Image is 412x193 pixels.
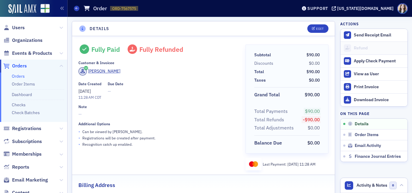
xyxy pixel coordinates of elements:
span: Orders [12,63,27,69]
div: Total Adjustments [254,124,294,132]
div: Due Date [108,82,123,86]
div: Grand Total [254,91,280,98]
span: Subtotal [254,52,273,58]
span: -$90.00 [303,117,320,123]
a: Memberships [3,151,42,157]
span: Total Payments [254,108,290,115]
span: Activity & Notes [357,182,387,188]
button: Send Receipt Email [341,29,407,42]
span: [DATE] [78,89,91,94]
div: [PERSON_NAME] [88,68,120,74]
span: Users [12,24,25,31]
a: Reports [3,164,29,170]
span: $90.00 [305,108,320,114]
a: Email Marketing [3,177,48,183]
div: Note [78,104,87,109]
a: Events & Products [3,50,52,57]
a: Order Items [12,81,35,87]
p: Recognition catch up enabled. [82,142,132,147]
div: Send Receipt Email [354,33,404,38]
h2: Billing Address [78,181,115,189]
span: $0.00 [309,77,320,83]
div: Fully Paid [91,45,120,53]
span: Finance Journal Entries [355,154,401,159]
span: $0.00 [307,140,320,146]
h4: Details [90,26,109,32]
span: ORD-7567575 [112,6,136,11]
a: Print Invoice [341,80,407,93]
a: Registrations [3,125,41,132]
h4: Actions [340,21,359,26]
a: [PERSON_NAME] [78,67,120,76]
a: View Homepage [36,4,50,14]
a: Check Batches [12,110,40,115]
span: $90.00 [305,92,320,98]
img: SailAMX [40,4,50,13]
span: Organizations [12,37,43,44]
img: SailAMX [8,4,36,14]
div: Refund [354,45,404,51]
button: View as User [341,67,407,80]
span: Details [355,121,369,127]
span: Email Marketing [12,177,48,183]
span: — [108,88,123,95]
span: Reports [12,164,29,170]
div: Download Invoice [354,97,404,103]
a: Dashboard [12,92,32,97]
img: mastercard [248,160,260,168]
span: Grand Total [254,91,282,98]
span: $90.00 [306,69,320,74]
span: • [78,129,80,135]
div: Edit [316,27,324,30]
a: Orders [12,73,25,79]
span: Discounts [254,60,275,67]
div: Date Created [78,82,101,86]
div: Discounts [254,60,273,67]
div: Last Payment: [263,161,315,167]
a: Download Invoice [341,93,407,106]
span: Taxes [254,77,268,83]
span: Memberships [12,151,42,157]
span: Fully Refunded [139,45,183,54]
div: Total [254,69,264,75]
div: Balance Due [254,139,282,147]
span: 0 [389,182,397,189]
button: Apply Check Payment [341,54,407,67]
h4: On this page [340,111,408,116]
div: Taxes [254,77,266,83]
span: • [78,135,80,141]
span: Order Items [355,132,379,138]
a: Subscriptions [3,138,42,145]
span: $0.00 [308,125,320,131]
span: 11:28 AM [299,162,315,167]
a: Users [3,24,25,31]
a: Orders [3,63,27,69]
span: Profile [397,3,408,14]
div: Additional Options [78,122,110,126]
span: Total Refunds [254,116,286,123]
span: • [78,141,80,148]
span: [DATE] [287,162,299,167]
span: — [78,111,237,117]
span: Total [254,69,266,75]
button: Edit [307,24,328,33]
div: Total Refunds [254,116,284,123]
div: [US_STATE][DOMAIN_NAME] [337,6,394,11]
div: Support [307,6,328,11]
div: Apply Check Payment [354,58,404,64]
div: Customer & Invoicee [78,61,114,65]
time: 11:28 AM [78,95,94,100]
p: Registrations will be created after payment. [82,135,155,141]
a: Checks [12,102,26,107]
div: Total Payments [254,108,288,115]
span: Events & Products [12,50,52,57]
a: Organizations [3,37,43,44]
span: Email Activity [355,143,381,148]
button: [US_STATE][DOMAIN_NAME] [332,6,396,11]
p: Can be viewed by [PERSON_NAME] . [82,129,142,134]
h1: Order [93,5,107,12]
span: $0.00 [309,61,320,66]
div: View as User [354,71,404,77]
span: $90.00 [306,52,320,58]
